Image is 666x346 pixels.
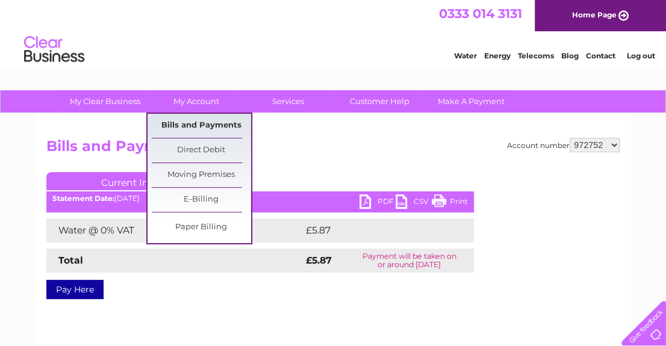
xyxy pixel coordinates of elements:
a: Make A Payment [422,90,521,113]
div: Account number [507,138,620,152]
a: CSV [396,194,432,212]
strong: Total [58,255,83,266]
a: Paper Billing [152,215,251,239]
a: Moving Premises [152,163,251,187]
img: logo.png [23,31,85,68]
a: Bills and Payments [152,114,251,138]
a: Customer Help [330,90,429,113]
a: Direct Debit [152,138,251,162]
a: Services [238,90,338,113]
a: E-Billing [152,188,251,212]
a: Water [454,51,477,60]
td: £5.87 [303,218,446,243]
a: PDF [359,194,396,212]
a: Blog [561,51,579,60]
a: 0333 014 3131 [439,6,522,21]
strong: £5.87 [306,255,332,266]
td: Water @ 0% VAT [46,218,303,243]
a: Current Invoice [46,172,227,190]
a: Contact [586,51,615,60]
a: My Clear Business [55,90,155,113]
div: [DATE] [46,194,474,203]
b: Statement Date: [52,194,114,203]
a: Pay Here [46,280,104,299]
td: Payment will be taken on or around [DATE] [344,249,474,273]
a: Log out [626,51,655,60]
a: Print [432,194,468,212]
h2: Bills and Payments [46,138,620,161]
a: Telecoms [518,51,554,60]
a: My Account [147,90,246,113]
a: Energy [484,51,511,60]
div: Clear Business is a trading name of Verastar Limited (registered in [GEOGRAPHIC_DATA] No. 3667643... [49,7,618,58]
